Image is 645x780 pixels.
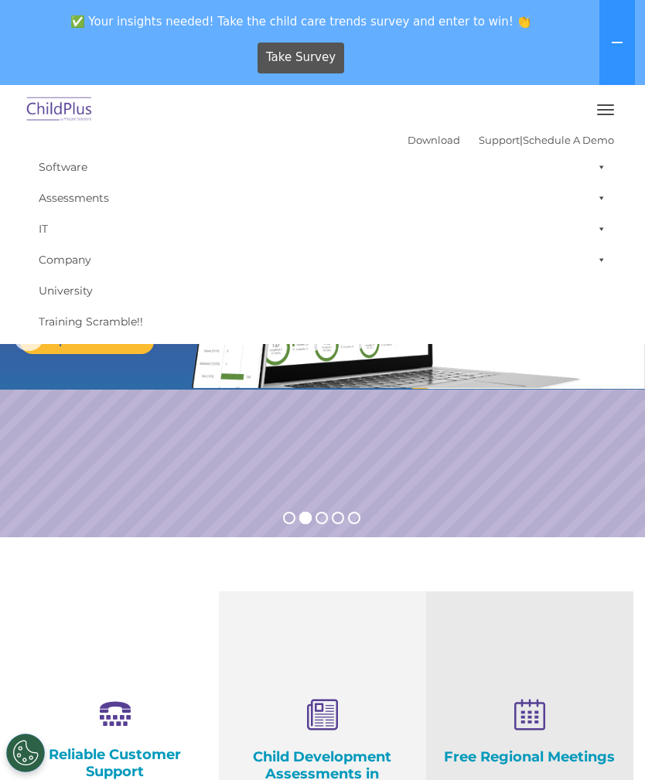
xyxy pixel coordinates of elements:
font: | [408,134,614,146]
h4: Free Regional Meetings [438,748,622,765]
a: Assessments [31,182,614,213]
img: ChildPlus by Procare Solutions [23,92,96,128]
button: Cookies Settings [6,734,45,772]
a: Schedule A Demo [523,134,614,146]
a: Support [479,134,520,146]
a: University [31,275,614,306]
a: IT [31,213,614,244]
h4: Reliable Customer Support [23,746,207,780]
span: ✅ Your insights needed! Take the child care trends survey and enter to win! 👏 [6,6,596,36]
a: Company [31,244,614,275]
a: Software [31,152,614,182]
a: Training Scramble!! [31,306,614,337]
a: Take Survey [258,43,345,73]
a: Download [408,134,460,146]
span: Take Survey [266,44,336,71]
